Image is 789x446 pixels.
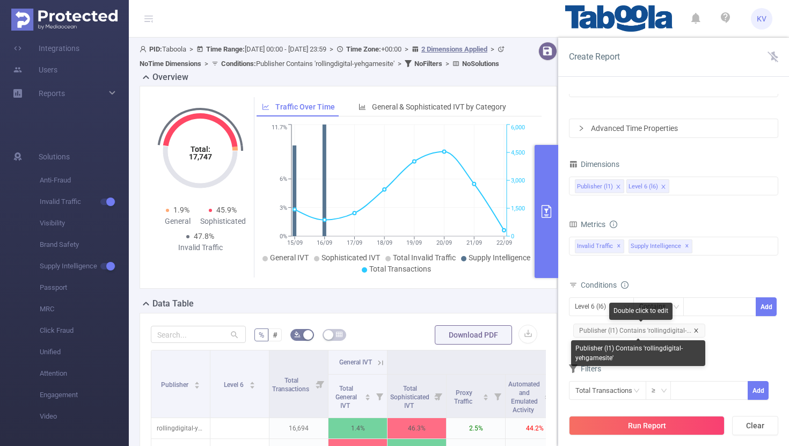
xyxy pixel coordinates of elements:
i: Filter menu [490,375,505,418]
li: Level 6 (l6) [626,179,669,193]
button: Run Report [569,416,725,435]
i: icon: caret-up [249,380,255,383]
span: Passport [40,277,129,298]
b: No Solutions [462,60,499,68]
span: Solutions [39,146,70,167]
tspan: 17/09 [347,239,362,246]
span: Invalid Traffic [575,239,624,253]
span: Supply Intelligence [629,239,692,253]
span: General IVT [270,253,309,262]
i: icon: user [140,46,149,53]
tspan: 0% [280,233,287,240]
h2: Overview [152,71,188,84]
i: icon: bar-chart [359,103,366,111]
i: icon: caret-up [483,392,489,396]
i: icon: caret-down [544,396,550,399]
u: 2 Dimensions Applied [421,45,487,53]
div: icon: rightAdvanced Time Properties [569,119,778,137]
i: icon: caret-up [194,380,200,383]
tspan: 6,000 [511,125,525,131]
tspan: 15/09 [287,239,303,246]
tspan: 20/09 [436,239,452,246]
i: icon: caret-down [194,384,200,387]
i: icon: table [336,331,342,338]
span: MRC [40,298,129,320]
span: Total Transactions [272,377,311,393]
p: 46.3% [388,418,446,438]
span: Reports [39,89,65,98]
div: Publisher (l1) Contains 'rollingdigital-yehgamesite' [571,340,705,366]
i: icon: caret-up [365,392,371,396]
button: Download PDF [435,325,512,345]
tspan: 11.7% [272,125,287,131]
div: Sort [364,392,371,399]
span: 47.8% [194,232,214,240]
span: Supply Intelligence [469,253,530,262]
span: Supply Intelligence [40,255,129,277]
i: Filter menu [431,375,446,418]
p: 44.2% [506,418,564,438]
span: 1.9% [173,206,189,214]
span: # [273,331,277,339]
p: 16,694 [269,418,328,438]
span: Metrics [569,220,605,229]
div: Level 6 (l6) [575,298,613,316]
li: Publisher (l1) [575,179,624,193]
span: > [326,45,337,53]
div: Sort [483,392,489,399]
span: Visibility [40,213,129,234]
span: Invalid Traffic [40,191,129,213]
i: icon: caret-down [365,396,371,399]
tspan: 4,500 [511,149,525,156]
div: Level 6 (l6) [629,180,658,194]
tspan: 3,000 [511,177,525,184]
button: Add [748,381,769,400]
span: > [186,45,196,53]
span: Total General IVT [335,385,357,410]
span: Total Transactions [369,265,431,273]
tspan: 17,747 [189,152,212,161]
a: Reports [39,83,65,104]
span: Anti-Fraud [40,170,129,191]
div: Double click to edit [609,303,673,320]
div: Sort [544,392,550,399]
span: KV [757,8,766,30]
span: Create Report [569,52,620,62]
span: Total Sophisticated IVT [390,385,429,410]
tspan: 0 [511,233,514,240]
i: icon: close [693,328,699,333]
p: rollingdigital-yehgamesite [151,418,210,438]
span: > [201,60,211,68]
p: 1.4% [328,418,387,438]
i: icon: caret-down [483,396,489,399]
tspan: 22/09 [496,239,512,246]
i: icon: down [673,304,680,311]
p: 2.5% [447,418,505,438]
input: Search... [151,326,246,343]
i: icon: bg-colors [294,331,301,338]
b: No Time Dimensions [140,60,201,68]
tspan: 19/09 [406,239,422,246]
tspan: Total: [191,145,210,153]
b: PID: [149,45,162,53]
span: Level 6 [224,381,245,389]
span: Automated and Emulated Activity [508,381,540,414]
i: icon: close [661,184,666,191]
div: Sophisticated [200,216,245,227]
a: Users [13,59,57,81]
tspan: 1,500 [511,205,525,212]
i: icon: down [661,387,667,395]
b: Conditions : [221,60,256,68]
a: Integrations [13,38,79,59]
span: > [401,45,412,53]
i: Filter menu [313,350,328,418]
i: icon: caret-up [544,392,550,396]
span: Publisher (l1) Contains 'rollingdigital-... [573,324,705,338]
tspan: 3% [280,204,287,211]
b: Time Range: [206,45,245,53]
span: Unified [40,341,129,363]
i: icon: close [616,184,621,191]
span: Proxy Traffic [454,389,474,405]
tspan: 21/09 [466,239,482,246]
span: Conditions [581,281,629,289]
